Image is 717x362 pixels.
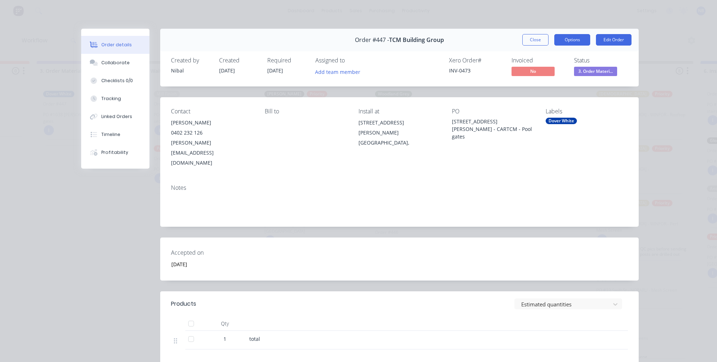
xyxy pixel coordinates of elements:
[81,90,149,108] button: Tracking
[546,118,577,124] div: Dover White
[203,316,246,331] div: Qty
[358,138,441,148] div: [GEOGRAPHIC_DATA],
[311,67,364,76] button: Add team member
[81,36,149,54] button: Order details
[219,57,259,64] div: Created
[574,67,617,77] button: 3. Order Materi...
[574,57,628,64] div: Status
[101,131,120,138] div: Timeline
[171,67,211,74] div: Nibal
[101,60,130,66] div: Collaborate
[265,108,347,115] div: Bill to
[223,335,226,343] span: 1
[81,54,149,72] button: Collaborate
[101,149,128,156] div: Profitability
[315,57,387,64] div: Assigned to
[81,108,149,126] button: Linked Orders
[101,77,133,84] div: Checklists 0/0
[554,34,590,46] button: Options
[249,335,260,342] span: total
[267,57,307,64] div: Required
[219,67,235,74] span: [DATE]
[358,118,441,138] div: [STREET_ADDRESS][PERSON_NAME]
[81,144,149,161] button: Profitability
[171,128,253,138] div: 0402 232 126
[171,57,211,64] div: Created by
[574,67,617,76] span: 3. Order Materi...
[81,72,149,90] button: Checklists 0/0
[355,37,389,43] span: Order #447 -
[315,67,364,76] button: Add team member
[512,57,565,64] div: Invoiced
[81,126,149,144] button: Timeline
[101,113,132,120] div: Linked Orders
[596,34,632,46] button: Edit Order
[389,37,444,43] span: TCM Building Group
[101,95,121,102] div: Tracking
[171,248,261,257] label: Accepted on
[171,138,253,168] div: [PERSON_NAME][EMAIL_ADDRESS][DOMAIN_NAME]
[452,108,534,115] div: PO
[358,108,441,115] div: Install at
[449,57,503,64] div: Xero Order #
[171,118,253,168] div: [PERSON_NAME]0402 232 126[PERSON_NAME][EMAIL_ADDRESS][DOMAIN_NAME]
[512,67,555,76] span: No
[449,67,503,74] div: INV-0473
[267,67,283,74] span: [DATE]
[171,300,196,308] div: Products
[452,118,534,140] div: [STREET_ADDRESS][PERSON_NAME] - CARTCM - Pool gates
[546,108,628,115] div: Labels
[171,108,253,115] div: Contact
[522,34,549,46] button: Close
[101,42,132,48] div: Order details
[166,259,256,269] input: Enter date
[171,184,628,191] div: Notes
[358,118,441,148] div: [STREET_ADDRESS][PERSON_NAME][GEOGRAPHIC_DATA],
[171,118,253,128] div: [PERSON_NAME]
